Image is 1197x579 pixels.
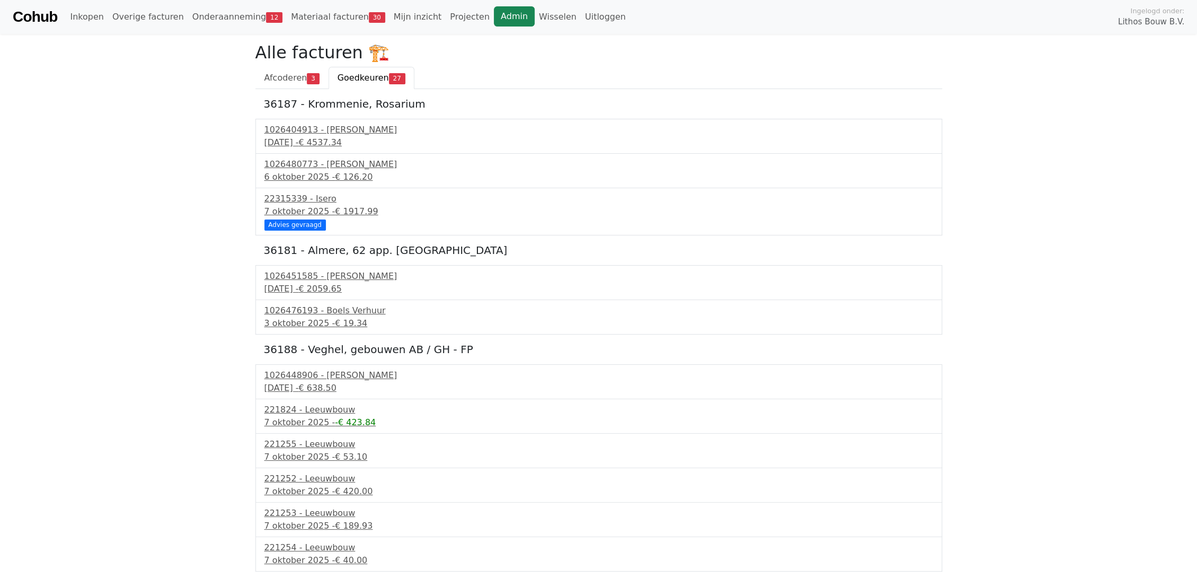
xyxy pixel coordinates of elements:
a: 1026451585 - [PERSON_NAME][DATE] -€ 2059.65 [264,270,933,295]
span: € 19.34 [335,318,367,328]
div: Advies gevraagd [264,220,326,230]
div: 3 oktober 2025 - [264,317,933,330]
span: € 1917.99 [335,206,378,216]
span: € 2059.65 [298,284,341,294]
span: € 126.20 [335,172,373,182]
a: 1026480773 - [PERSON_NAME]6 oktober 2025 -€ 126.20 [264,158,933,183]
div: 221255 - Leeuwbouw [264,438,933,451]
a: 221255 - Leeuwbouw7 oktober 2025 -€ 53.10 [264,438,933,463]
a: Afcoderen3 [255,67,329,89]
div: 7 oktober 2025 - [264,554,933,567]
div: 221824 - Leeuwbouw [264,403,933,416]
a: Cohub [13,4,57,30]
a: Onderaanneming12 [188,6,287,28]
span: € 53.10 [335,452,367,462]
a: Uitloggen [581,6,630,28]
div: 22315339 - Isero [264,192,933,205]
span: € 4537.34 [298,137,341,147]
span: 3 [307,73,319,84]
a: Goedkeuren27 [329,67,414,89]
div: 1026451585 - [PERSON_NAME] [264,270,933,283]
div: [DATE] - [264,136,933,149]
span: € 40.00 [335,555,367,565]
a: 221252 - Leeuwbouw7 oktober 2025 -€ 420.00 [264,472,933,498]
a: 221253 - Leeuwbouw7 oktober 2025 -€ 189.93 [264,507,933,532]
div: [DATE] - [264,283,933,295]
div: 221252 - Leeuwbouw [264,472,933,485]
div: 7 oktober 2025 - [264,485,933,498]
div: 7 oktober 2025 - [264,451,933,463]
div: [DATE] - [264,382,933,394]
a: Wisselen [535,6,581,28]
span: € 638.50 [298,383,336,393]
span: 30 [369,12,385,23]
div: 1026404913 - [PERSON_NAME] [264,124,933,136]
a: 1026404913 - [PERSON_NAME][DATE] -€ 4537.34 [264,124,933,149]
span: € 420.00 [335,486,373,496]
a: Mijn inzicht [389,6,446,28]
a: Projecten [446,6,494,28]
a: 1026476193 - Boels Verhuur3 oktober 2025 -€ 19.34 [264,304,933,330]
div: 221254 - Leeuwbouw [264,541,933,554]
h2: Alle facturen 🏗️ [255,42,942,63]
div: 6 oktober 2025 - [264,171,933,183]
div: 1026476193 - Boels Verhuur [264,304,933,317]
a: 221254 - Leeuwbouw7 oktober 2025 -€ 40.00 [264,541,933,567]
div: 221253 - Leeuwbouw [264,507,933,520]
span: Afcoderen [264,73,307,83]
a: 1026448906 - [PERSON_NAME][DATE] -€ 638.50 [264,369,933,394]
a: Materiaal facturen30 [287,6,389,28]
span: -€ 423.84 [335,417,376,427]
span: 12 [266,12,282,23]
span: Ingelogd onder: [1130,6,1184,16]
div: 7 oktober 2025 - [264,520,933,532]
a: 221824 - Leeuwbouw7 oktober 2025 --€ 423.84 [264,403,933,429]
div: 1026448906 - [PERSON_NAME] [264,369,933,382]
h5: 36181 - Almere, 62 app. [GEOGRAPHIC_DATA] [264,244,934,257]
a: Admin [494,6,535,27]
a: 22315339 - Isero7 oktober 2025 -€ 1917.99 Advies gevraagd [264,192,933,229]
h5: 36188 - Veghel, gebouwen AB / GH - FP [264,343,934,356]
span: € 189.93 [335,521,373,531]
h5: 36187 - Krommenie, Rosarium [264,98,934,110]
div: 1026480773 - [PERSON_NAME] [264,158,933,171]
a: Inkopen [66,6,108,28]
div: 7 oktober 2025 - [264,416,933,429]
span: Lithos Bouw B.V. [1118,16,1184,28]
a: Overige facturen [108,6,188,28]
span: Goedkeuren [338,73,389,83]
span: 27 [389,73,405,84]
div: 7 oktober 2025 - [264,205,933,218]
